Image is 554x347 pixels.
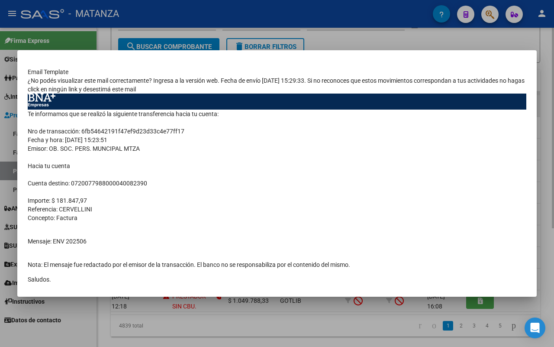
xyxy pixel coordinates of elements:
[525,318,545,338] div: Open Intercom Messenger
[28,76,526,94] td: ¿No podés visualizar este mail correctamente? Ingresa a la versión web. Fecha de envío [DATE] 15:...
[28,94,55,107] img: Banco nación
[28,275,526,284] p: Saludos.
[28,237,526,246] p: Mensaje: ENV 202506
[28,110,526,319] td: Te informamos que se realizó la siguiente transferencia hacia tu cuenta: Nro de transacción: 6fb5...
